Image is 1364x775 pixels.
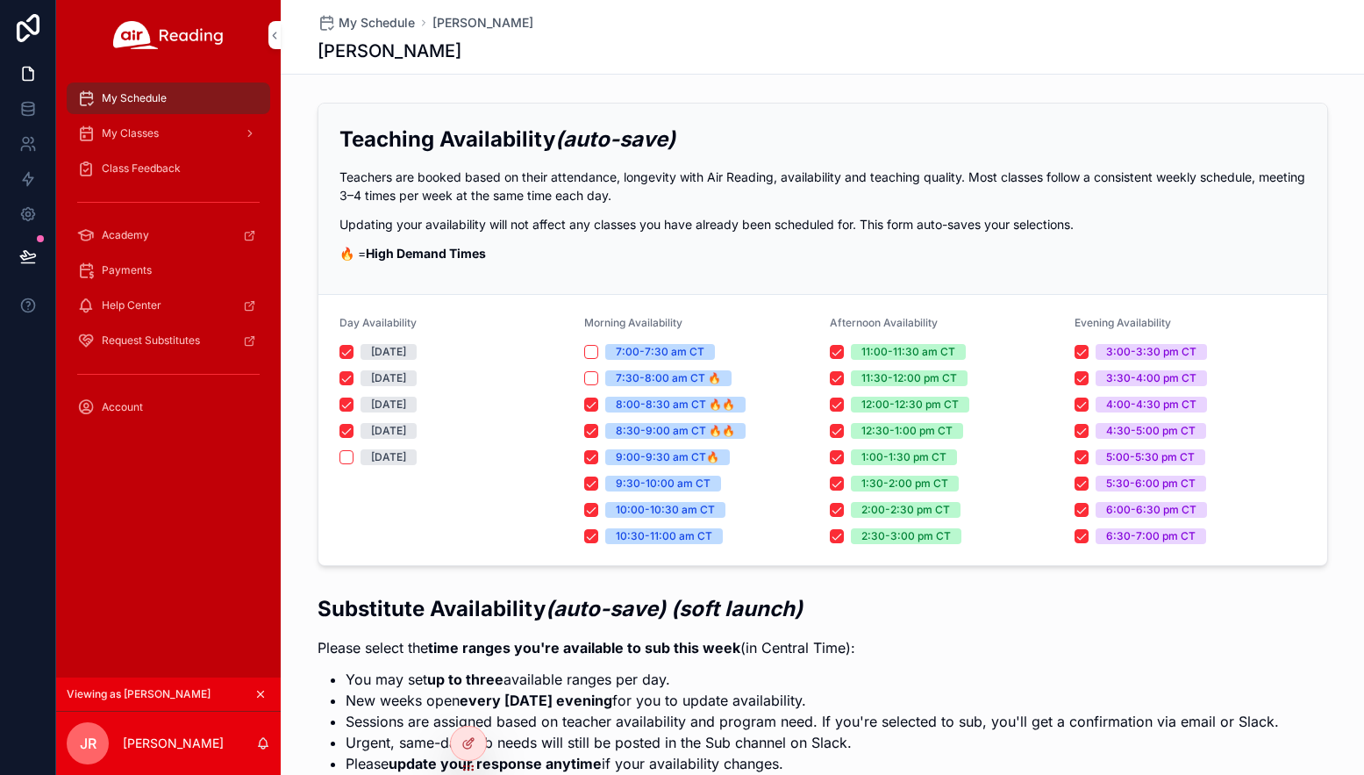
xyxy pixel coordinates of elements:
[861,449,946,465] div: 1:00-1:30 pm CT
[1106,370,1196,386] div: 3:30-4:00 pm CT
[102,161,181,176] span: Class Feedback
[339,244,1306,262] p: 🔥 =
[1106,528,1196,544] div: 6:30-7:00 pm CT
[616,370,721,386] div: 7:30-8:00 am CT 🔥
[67,290,270,321] a: Help Center
[318,39,461,63] h1: [PERSON_NAME]
[123,735,224,752] p: [PERSON_NAME]
[616,502,715,518] div: 10:00-10:30 am CT
[113,21,224,49] img: App logo
[432,14,533,32] a: [PERSON_NAME]
[102,263,152,277] span: Payments
[1106,502,1196,518] div: 6:00-6:30 pm CT
[861,502,950,518] div: 2:00-2:30 pm CT
[616,423,735,439] div: 8:30-9:00 am CT 🔥🔥
[67,118,270,149] a: My Classes
[67,219,270,251] a: Academy
[67,83,270,114] a: My Schedule
[371,423,406,439] div: [DATE]
[1106,344,1196,360] div: 3:00-3:30 pm CT
[830,316,938,329] span: Afternoon Availability
[102,228,149,242] span: Academy
[371,449,406,465] div: [DATE]
[102,126,159,140] span: My Classes
[371,397,406,413] div: [DATE]
[861,528,951,544] div: 2:30-3:00 pm CT
[339,125,1306,154] h2: Teaching Availability
[102,334,200,348] span: Request Substitutes
[339,168,1306,205] p: Teachers are booked based on their attendance, longevity with Air Reading, availability and teach...
[616,528,712,544] div: 10:30-11:00 am CT
[389,755,602,772] strong: update your response anytime
[861,370,957,386] div: 11:30-12:00 pm CT
[555,126,675,152] em: (auto-save)
[67,255,270,286] a: Payments
[102,400,143,414] span: Account
[546,596,803,621] em: (auto-save) (soft launch)
[318,594,1279,623] h2: Substitute Availability
[67,325,270,356] a: Request Substitutes
[1106,423,1196,439] div: 4:30-5:00 pm CT
[371,344,406,360] div: [DATE]
[861,344,955,360] div: 11:00-11:30 am CT
[80,733,96,754] span: JR
[460,692,612,709] strong: every [DATE] evening
[339,215,1306,233] p: Updating your availability will not affect any classes you have already been scheduled for. This ...
[1106,449,1195,465] div: 5:00-5:30 pm CT
[1106,397,1196,413] div: 4:00-4:30 pm CT
[102,298,161,312] span: Help Center
[346,711,1279,732] li: Sessions are assigned based on teacher availability and program need. If you're selected to sub, ...
[616,476,711,492] div: 9:30-10:00 am CT
[102,91,167,105] span: My Schedule
[861,397,959,413] div: 12:00-12:30 pm CT
[371,370,406,386] div: [DATE]
[346,669,1279,690] li: You may set available ranges per day.
[346,753,1279,774] li: Please if your availability changes.
[67,153,270,184] a: Class Feedback
[318,14,415,32] a: My Schedule
[584,316,682,329] span: Morning Availability
[428,639,740,657] strong: time ranges you're available to sub this week
[67,687,211,701] span: Viewing as [PERSON_NAME]
[339,316,417,329] span: Day Availability
[861,423,953,439] div: 12:30-1:00 pm CT
[346,732,1279,753] li: Urgent, same-day sub needs will still be posted in the Sub channel on Slack.
[616,344,704,360] div: 7:00-7:30 am CT
[1075,316,1171,329] span: Evening Availability
[346,690,1279,711] li: New weeks open for you to update availability.
[616,397,735,413] div: 8:00-8:30 am CT 🔥🔥
[67,391,270,423] a: Account
[616,449,719,465] div: 9:00-9:30 am CT🔥
[366,246,486,261] strong: High Demand Times
[1106,476,1196,492] div: 5:30-6:00 pm CT
[339,14,415,32] span: My Schedule
[861,476,948,492] div: 1:30-2:00 pm CT
[427,671,503,688] strong: up to three
[318,637,1279,658] p: Please select the (in Central Time):
[56,70,281,446] div: scrollable content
